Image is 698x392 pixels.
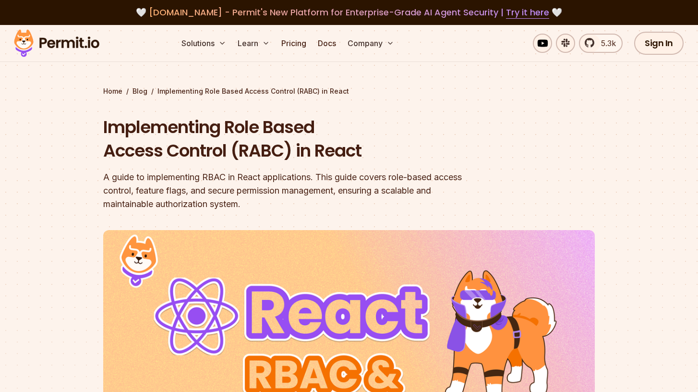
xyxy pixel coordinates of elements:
button: Learn [234,34,274,53]
span: [DOMAIN_NAME] - Permit's New Platform for Enterprise-Grade AI Agent Security | [149,6,549,18]
a: 5.3k [579,34,623,53]
div: 🤍 🤍 [23,6,675,19]
span: 5.3k [595,37,616,49]
img: Permit logo [10,27,104,60]
a: Pricing [277,34,310,53]
a: Sign In [634,32,684,55]
a: Blog [132,86,147,96]
button: Solutions [178,34,230,53]
button: Company [344,34,398,53]
h1: Implementing Role Based Access Control (RABC) in React [103,115,472,163]
a: Try it here [506,6,549,19]
div: / / [103,86,595,96]
a: Home [103,86,122,96]
div: A guide to implementing RBAC in React applications. This guide covers role-based access control, ... [103,171,472,211]
a: Docs [314,34,340,53]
